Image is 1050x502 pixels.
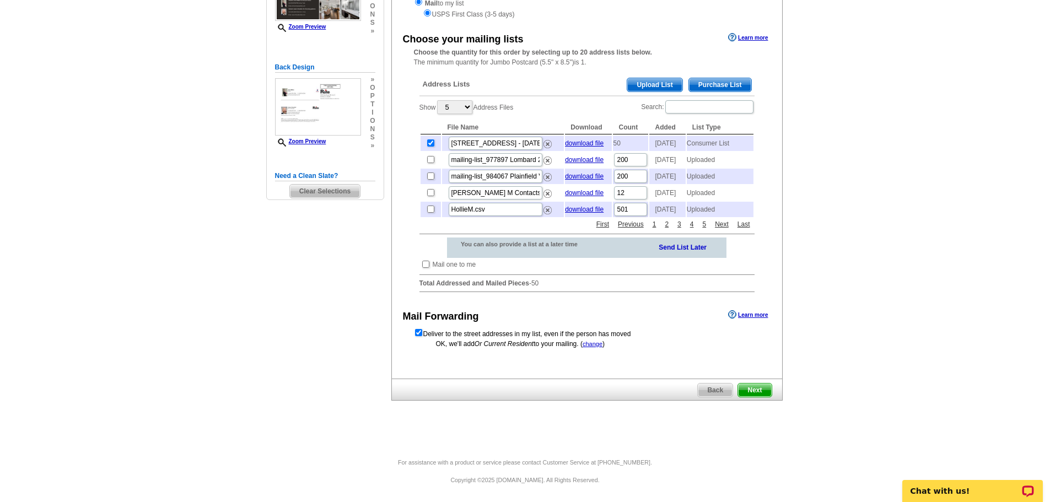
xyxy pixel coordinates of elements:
img: small-thumb.jpg [275,78,361,136]
span: Purchase List [689,78,751,91]
form: Deliver to the street addresses in my list, even if the person has moved [414,328,760,339]
img: delete.png [543,156,552,165]
img: delete.png [543,190,552,198]
a: 2 [662,219,671,229]
a: Remove this list [543,154,552,162]
h5: Back Design [275,62,375,73]
span: o [370,117,375,125]
img: delete.png [543,140,552,148]
td: [DATE] [649,136,685,151]
div: OK, we'll add to your mailing. ( ) [414,339,760,349]
a: Zoom Preview [275,138,326,144]
span: s [370,19,375,27]
span: Address Lists [423,79,470,89]
td: Uploaded [687,169,753,184]
td: 50 [613,136,648,151]
label: Search: [641,99,754,115]
a: Remove this list [543,171,552,179]
a: Remove this list [543,138,552,145]
span: » [370,27,375,35]
span: » [370,75,375,84]
td: Mail one to me [432,259,477,270]
th: File Name [442,121,564,134]
strong: Choose the quantity for this order by selecting up to 20 address lists below. [414,48,652,56]
img: delete.png [543,173,552,181]
span: Or Current Resident [475,340,534,348]
a: 3 [675,219,684,229]
div: Choose your mailing lists [403,32,524,47]
a: Remove this list [543,187,552,195]
a: First [594,219,612,229]
span: o [370,84,375,92]
a: 5 [699,219,709,229]
th: List Type [687,121,753,134]
span: Back [698,384,733,397]
span: 50 [531,279,539,287]
a: Zoom Preview [275,24,326,30]
span: i [370,109,375,117]
a: 4 [687,219,697,229]
td: [DATE] [649,169,685,184]
a: download file [565,172,604,180]
th: Count [613,121,648,134]
td: Uploaded [687,185,753,201]
img: delete.png [543,206,552,214]
span: o [370,2,375,10]
span: n [370,125,375,133]
td: Uploaded [687,152,753,168]
a: Learn more [728,33,768,42]
td: Consumer List [687,136,753,151]
iframe: LiveChat chat widget [895,467,1050,502]
h5: Need a Clean Slate? [275,171,375,181]
a: Send List Later [659,241,707,252]
td: [DATE] [649,185,685,201]
label: Show Address Files [419,99,514,115]
span: s [370,133,375,142]
td: Uploaded [687,202,753,217]
div: The minimum quantity for Jumbo Postcard (5.5" x 8.5")is 1. [392,47,782,67]
span: Clear Selections [290,185,360,198]
span: Upload List [627,78,682,91]
a: download file [565,139,604,147]
a: download file [565,206,604,213]
td: [DATE] [649,202,685,217]
a: Back [697,383,733,397]
select: ShowAddress Files [437,100,472,114]
span: t [370,100,375,109]
a: 1 [650,219,659,229]
span: p [370,92,375,100]
a: Remove this list [543,204,552,212]
div: - [414,69,760,301]
a: change [583,341,602,347]
th: Added [649,121,685,134]
a: download file [565,156,604,164]
a: Next [712,219,731,229]
a: Learn more [728,310,768,319]
span: n [370,10,375,19]
a: Previous [615,219,647,229]
input: Search: [665,100,753,114]
div: USPS First Class (3-5 days) [414,8,760,19]
div: You can also provide a list at a later time [447,237,606,251]
td: [DATE] [649,152,685,168]
th: Download [565,121,612,134]
strong: Total Addressed and Mailed Pieces [419,279,529,287]
span: Next [738,384,771,397]
a: Last [735,219,753,229]
a: download file [565,189,604,197]
div: Mail Forwarding [403,309,479,324]
span: » [370,142,375,150]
